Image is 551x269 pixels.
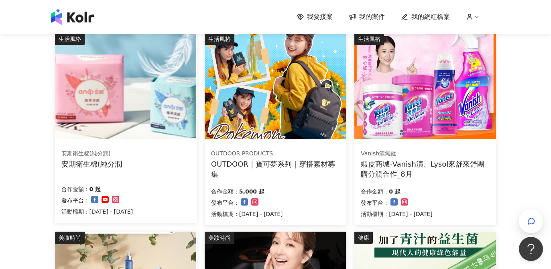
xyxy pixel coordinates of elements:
div: 蝦皮商城-Vanish漬、Lysol來舒來舒團購分潤合作_8月 [361,159,490,179]
p: 活動檔期：[DATE] - [DATE] [61,207,133,216]
img: logo [51,9,94,25]
p: 發布平台： [61,196,89,205]
div: OUTDOOR｜寶可夢系列｜穿搭素材募集 [211,159,340,179]
img: 漬無蹤、來舒全系列商品 [354,33,496,139]
img: 安期衛生棉 [55,33,196,139]
div: OUTDOOR PRODUCTS [211,150,340,158]
a: 我要接案 [297,12,333,21]
div: 安期衛生棉(純分潤) [61,150,122,158]
p: 合作金額： [211,187,239,196]
iframe: Help Scout Beacon - Open [519,237,543,261]
p: 0 起 [389,187,401,196]
div: Vanish漬無蹤 [361,150,489,158]
span: 我要接案 [307,12,333,21]
div: 生活風格 [55,33,85,45]
a: 我的網紅檔案 [401,12,450,21]
div: 美妝時尚 [55,232,85,244]
img: 【OUTDOOR】寶可夢系列 [205,33,346,139]
p: 發布平台： [361,198,389,208]
p: 0 起 [89,184,101,194]
p: 5,000 起 [239,187,264,196]
a: 我的案件 [349,12,385,21]
p: 活動檔期：[DATE] - [DATE] [361,209,433,219]
div: 生活風格 [354,33,384,45]
div: 安期衛生棉(純分潤 [61,159,122,169]
div: 美妝時尚 [205,232,234,244]
p: 發布平台： [211,198,239,208]
p: 合作金額： [61,184,89,194]
span: 我的案件 [359,12,385,21]
p: 活動檔期：[DATE] - [DATE] [211,209,283,219]
div: 健康 [354,232,373,244]
p: 合作金額： [361,187,389,196]
span: 我的網紅檔案 [411,12,450,21]
div: 生活風格 [205,33,234,45]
